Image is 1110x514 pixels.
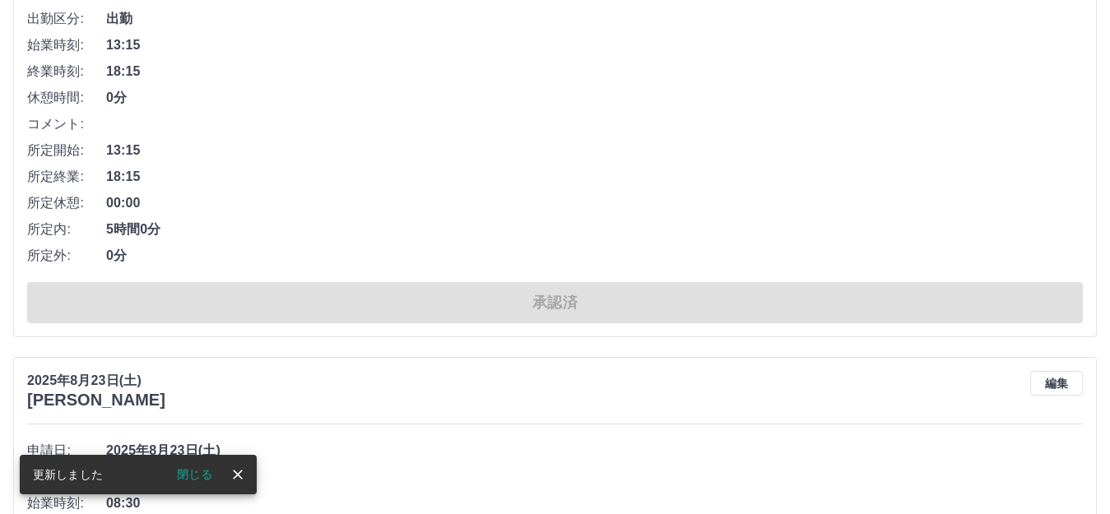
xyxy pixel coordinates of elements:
[27,167,106,187] span: 所定終業:
[1030,371,1083,396] button: 編集
[27,246,106,266] span: 所定外:
[106,467,1083,487] span: 出勤
[106,441,1083,461] span: 2025年8月23日(土)
[106,88,1083,108] span: 0分
[164,462,225,487] button: 閉じる
[33,460,103,489] div: 更新しました
[27,141,106,160] span: 所定開始:
[27,371,165,391] p: 2025年8月23日(土)
[106,246,1083,266] span: 0分
[106,193,1083,213] span: 00:00
[106,493,1083,513] span: 08:30
[27,9,106,29] span: 出勤区分:
[27,493,106,513] span: 始業時刻:
[225,462,250,487] button: close
[27,88,106,108] span: 休憩時間:
[106,141,1083,160] span: 13:15
[27,391,165,410] h3: [PERSON_NAME]
[27,441,106,461] span: 申請日:
[106,35,1083,55] span: 13:15
[27,62,106,81] span: 終業時刻:
[106,9,1083,29] span: 出勤
[27,220,106,239] span: 所定内:
[106,167,1083,187] span: 18:15
[106,62,1083,81] span: 18:15
[27,193,106,213] span: 所定休憩:
[27,114,106,134] span: コメント:
[27,35,106,55] span: 始業時刻:
[106,220,1083,239] span: 5時間0分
